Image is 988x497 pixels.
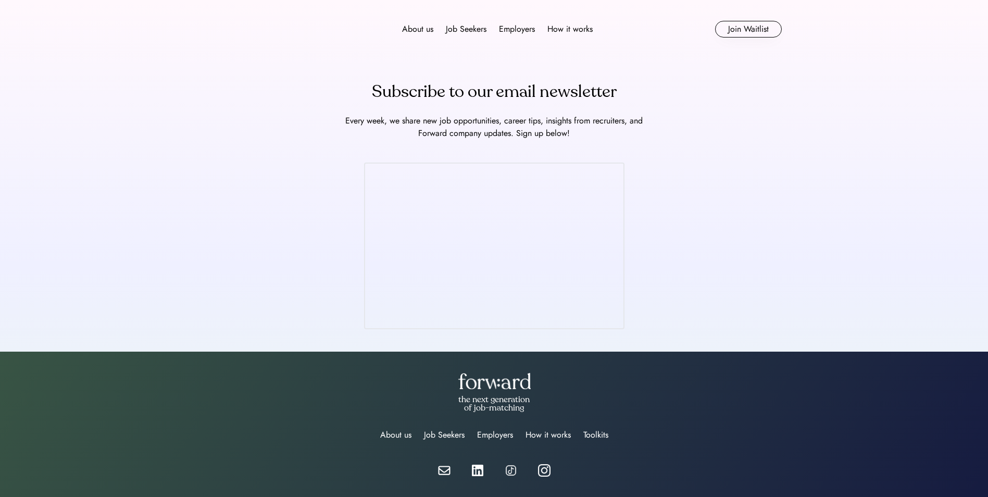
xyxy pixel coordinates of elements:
[402,23,433,35] div: About us
[471,465,484,477] img: linkedin-white.svg
[458,372,531,389] img: forward-logo-white.png
[715,21,782,38] button: Join Waitlist
[547,23,593,35] div: How it works
[446,23,486,35] div: Job Seekers
[333,115,656,140] div: Every week, we share new job opportunities, career tips, insights from recruiters, and Forward co...
[477,429,513,441] div: Employers
[438,466,451,475] img: email-white.svg
[380,429,411,441] div: About us
[583,429,608,441] div: Toolkits
[207,21,280,38] img: Forward logo
[499,23,535,35] div: Employers
[454,395,534,412] div: the next generation of job-matching
[538,464,551,477] img: instagram%20icon%20white.webp
[424,429,465,441] div: Job Seekers
[372,79,617,104] div: Subscribe to our email newsletter
[505,464,517,477] img: tiktok%20icon.png
[526,429,571,441] div: How it works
